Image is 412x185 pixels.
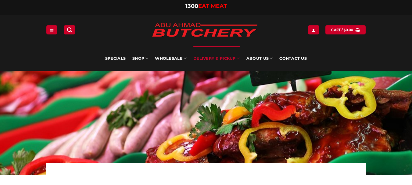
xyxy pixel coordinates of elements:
a: Delivery & Pickup [193,46,240,71]
img: Abu Ahmad Butchery [147,19,263,42]
a: Contact Us [279,46,307,71]
span: Cart / [331,27,353,33]
span: EAT MEAT [198,3,227,9]
span: $ [344,27,346,33]
a: Specials [105,46,126,71]
a: Search [64,25,75,34]
a: Menu [46,25,57,34]
a: 1300EAT MEAT [185,3,227,9]
span: 1300 [185,3,198,9]
a: Wholesale [155,46,187,71]
a: SHOP [132,46,148,71]
a: About Us [246,46,273,71]
a: View cart [325,25,366,34]
bdi: 0.00 [344,28,353,32]
a: Login [308,25,319,34]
